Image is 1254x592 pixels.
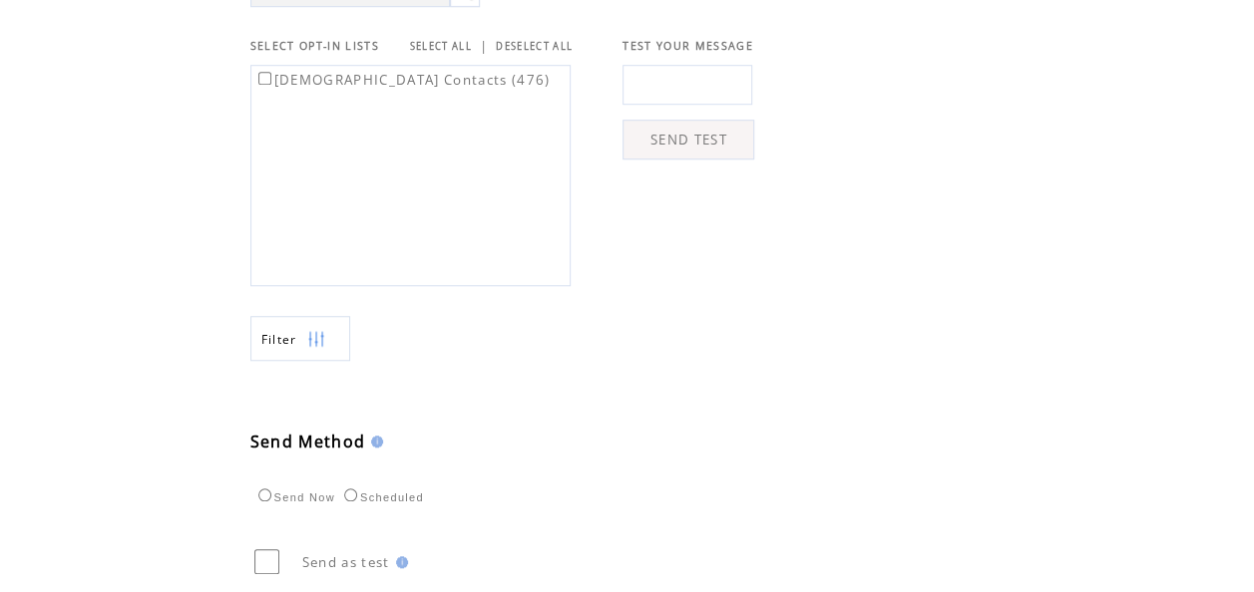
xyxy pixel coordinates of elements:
span: TEST YOUR MESSAGE [623,39,753,53]
img: filters.png [307,317,325,362]
span: | [480,37,488,55]
a: SEND TEST [623,120,754,159]
span: Send Method [250,431,366,452]
input: Send Now [258,488,271,501]
span: Send as test [302,553,390,571]
img: help.gif [390,556,408,568]
label: Scheduled [339,491,424,503]
label: Send Now [253,491,335,503]
img: help.gif [365,436,383,447]
a: SELECT ALL [410,40,472,53]
span: SELECT OPT-IN LISTS [250,39,379,53]
label: [DEMOGRAPHIC_DATA] Contacts (476) [254,71,551,89]
input: Scheduled [344,488,357,501]
span: Show filters [261,331,297,348]
a: DESELECT ALL [496,40,573,53]
a: Filter [250,316,350,361]
input: [DEMOGRAPHIC_DATA] Contacts (476) [258,72,271,85]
